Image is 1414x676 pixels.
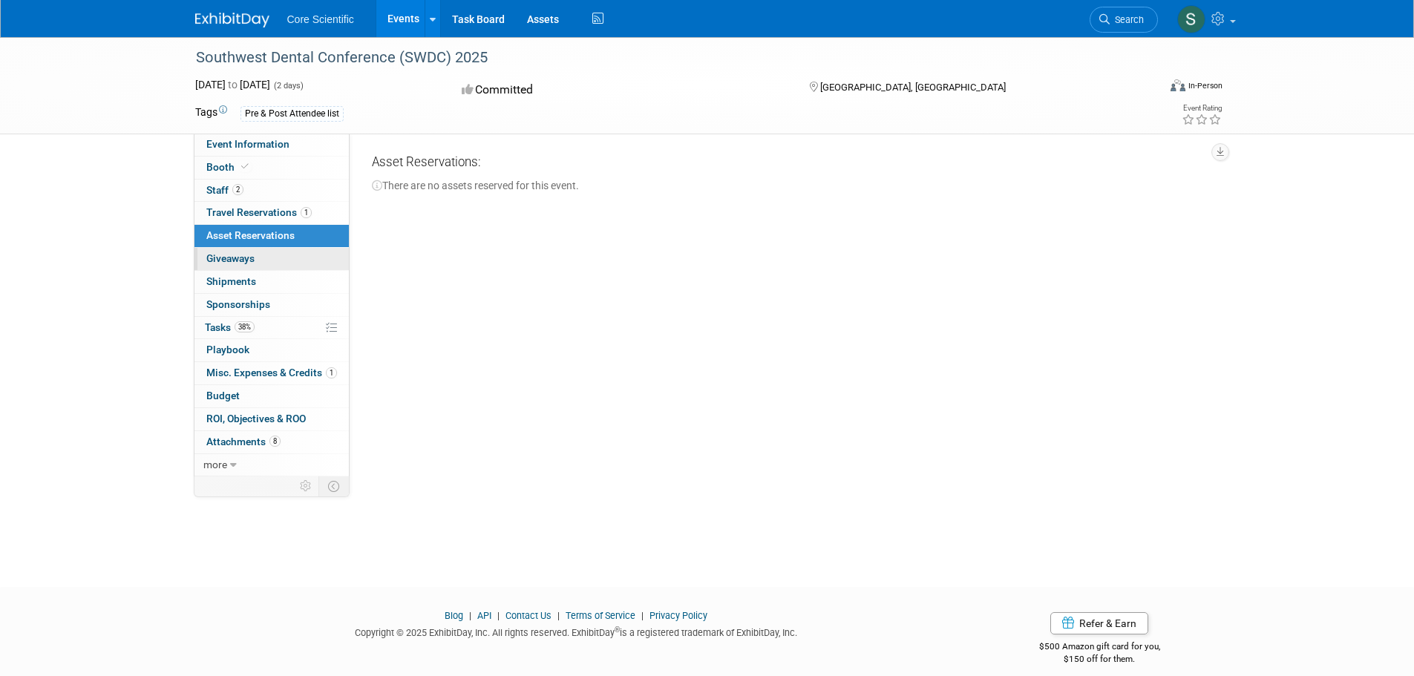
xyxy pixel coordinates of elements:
span: [GEOGRAPHIC_DATA], [GEOGRAPHIC_DATA] [820,82,1006,93]
div: In-Person [1188,80,1222,91]
a: Sponsorships [194,294,349,316]
a: Event Information [194,134,349,156]
span: ROI, Objectives & ROO [206,413,306,424]
a: Tasks38% [194,317,349,339]
span: 2 [232,184,243,195]
a: Staff2 [194,180,349,202]
span: Attachments [206,436,281,447]
a: Contact Us [505,610,551,621]
span: Playbook [206,344,249,355]
a: Giveaways [194,248,349,270]
span: | [465,610,475,621]
td: Toggle Event Tabs [318,476,349,496]
a: more [194,454,349,476]
span: | [638,610,647,621]
div: Pre & Post Attendee list [240,106,344,122]
span: 38% [235,321,255,332]
a: Budget [194,385,349,407]
span: Staff [206,184,243,196]
div: $500 Amazon gift card for you, [980,631,1220,665]
span: Core Scientific [287,13,354,25]
a: ROI, Objectives & ROO [194,408,349,430]
div: There are no assets reserved for this event. [372,174,1208,193]
img: Sam Robinson [1177,5,1205,33]
a: Travel Reservations1 [194,202,349,224]
span: Giveaways [206,252,255,264]
a: Shipments [194,271,349,293]
span: more [203,459,227,470]
span: | [554,610,563,621]
span: Search [1110,14,1144,25]
span: Sponsorships [206,298,270,310]
a: Terms of Service [566,610,635,621]
span: (2 days) [272,81,304,91]
a: Refer & Earn [1050,612,1148,634]
span: Tasks [205,321,255,333]
span: 1 [301,207,312,218]
td: Tags [195,105,227,122]
sup: ® [615,626,620,634]
td: Personalize Event Tab Strip [293,476,319,496]
span: Travel Reservations [206,206,312,218]
div: Event Format [1070,77,1223,99]
span: | [494,610,503,621]
span: [DATE] [DATE] [195,79,270,91]
div: Copyright © 2025 ExhibitDay, Inc. All rights reserved. ExhibitDay is a registered trademark of Ex... [195,623,958,640]
span: 8 [269,436,281,447]
a: Attachments8 [194,431,349,453]
span: Shipments [206,275,256,287]
span: Booth [206,161,252,173]
div: Committed [457,77,785,103]
img: Format-Inperson.png [1171,79,1185,91]
img: ExhibitDay [195,13,269,27]
div: Asset Reservations: [372,154,481,174]
a: Booth [194,157,349,179]
a: Blog [445,610,463,621]
div: $150 off for them. [980,653,1220,666]
span: Asset Reservations [206,229,295,241]
span: to [226,79,240,91]
div: Event Rating [1182,105,1222,112]
span: Event Information [206,138,289,150]
a: Privacy Policy [649,610,707,621]
a: Asset Reservations [194,225,349,247]
a: Search [1090,7,1158,33]
i: Booth reservation complete [241,163,249,171]
a: Playbook [194,339,349,361]
span: Misc. Expenses & Credits [206,367,337,378]
span: Budget [206,390,240,401]
a: API [477,610,491,621]
a: Misc. Expenses & Credits1 [194,362,349,384]
div: Southwest Dental Conference (SWDC) 2025 [191,45,1136,71]
span: 1 [326,367,337,378]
